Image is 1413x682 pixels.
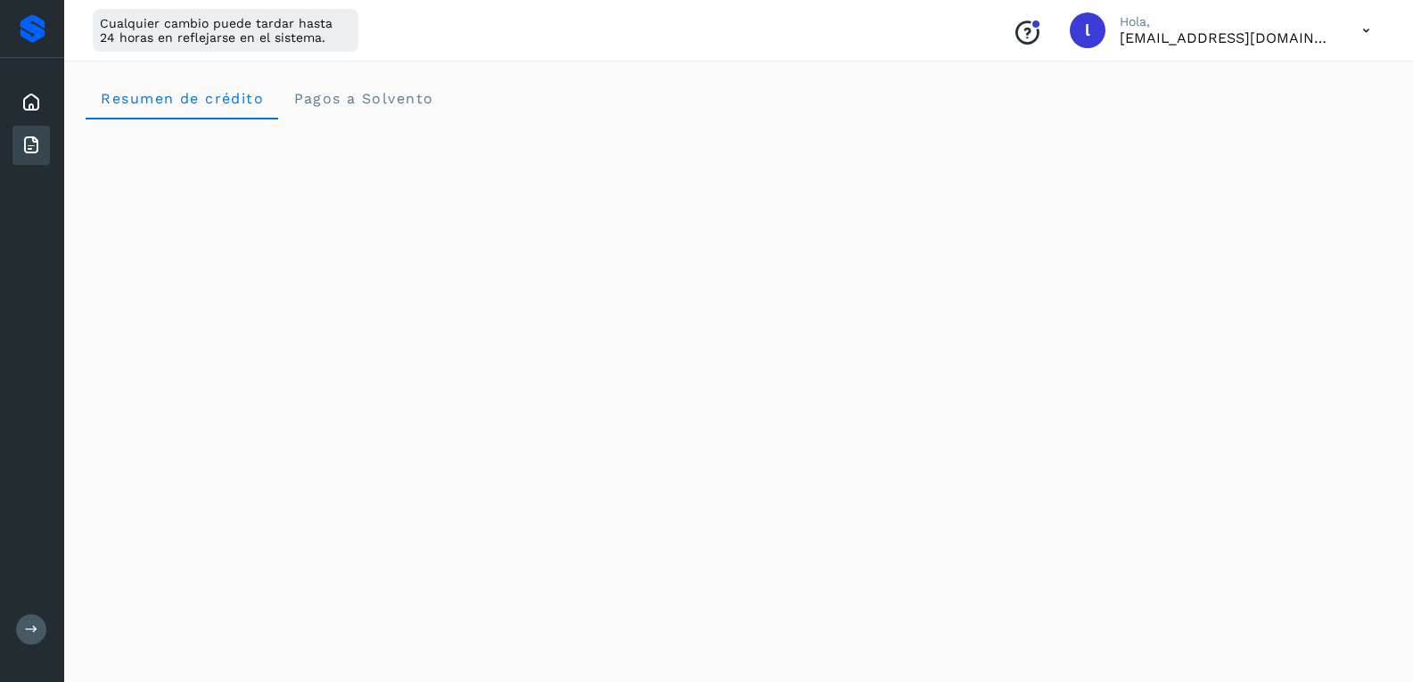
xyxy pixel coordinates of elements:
span: Pagos a Solvento [292,90,433,107]
p: Hola, [1120,14,1334,29]
span: Resumen de crédito [100,90,264,107]
div: Cualquier cambio puede tardar hasta 24 horas en reflejarse en el sistema. [93,9,358,52]
p: lmedina_ferrusquia@hotmail.com [1120,29,1334,46]
div: Inicio [12,83,50,122]
div: Facturas [12,126,50,165]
